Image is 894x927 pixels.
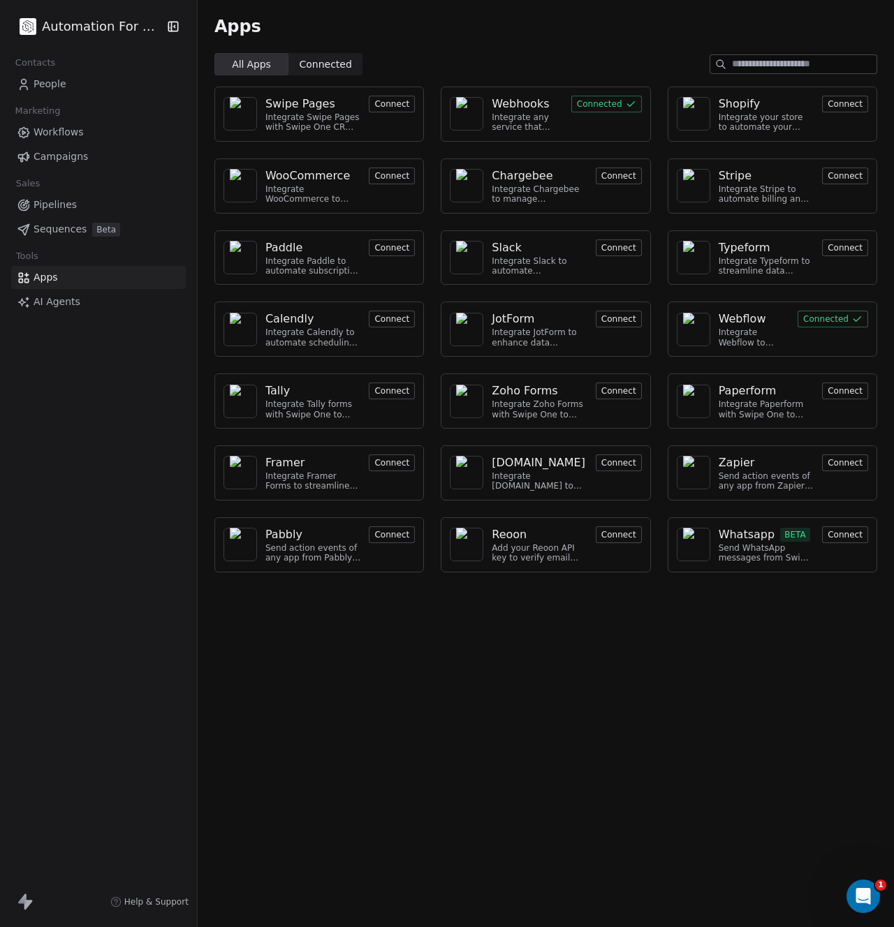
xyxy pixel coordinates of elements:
[265,526,302,543] div: Pabbly
[450,97,483,131] a: NA
[223,385,257,418] a: NA
[10,246,44,267] span: Tools
[719,383,814,399] a: Paperform
[596,454,642,471] button: Connect
[719,454,814,471] a: Zapier
[223,241,257,274] a: NA
[822,384,868,397] a: Connect
[265,311,361,327] a: Calendly
[34,295,80,309] span: AI Agents
[450,456,483,489] a: NA
[719,239,814,256] a: Typeform
[822,169,868,182] a: Connect
[677,169,710,202] a: NA
[9,52,61,73] span: Contacts
[11,290,186,313] a: AI Agents
[265,311,314,327] div: Calendly
[450,385,483,418] a: NA
[492,526,527,543] div: Reoon
[265,454,361,471] a: Framer
[34,149,88,164] span: Campaigns
[596,169,642,182] a: Connect
[683,385,704,418] img: NA
[265,543,361,563] div: Send action events of any app from Pabbly to Swipe One
[596,528,642,541] a: Connect
[456,528,477,561] img: NA
[34,125,84,140] span: Workflows
[492,543,587,563] div: Add your Reoon API key to verify email address and reduce bounces
[230,313,251,346] img: NA
[34,198,77,212] span: Pipelines
[822,528,868,541] a: Connect
[683,528,704,561] img: NA
[265,399,361,420] div: Integrate Tally forms with Swipe One to capture form data.
[719,256,814,276] div: Integrate Typeform to streamline data collection and customer engagement.
[492,526,587,543] a: Reoon
[450,241,483,274] a: NA
[265,471,361,491] div: Integrate Framer Forms to streamline data collection and customer engagement.
[822,96,868,112] button: Connect
[596,168,642,184] button: Connect
[369,169,415,182] a: Connect
[719,383,777,399] div: Paperform
[369,239,415,256] button: Connect
[596,526,642,543] button: Connect
[265,239,361,256] a: Paddle
[369,97,415,110] a: Connect
[492,239,521,256] div: Slack
[450,169,483,202] a: NA
[683,241,704,274] img: NA
[230,456,251,489] img: NA
[265,112,361,133] div: Integrate Swipe Pages with Swipe One CRM to capture lead data.
[596,312,642,325] a: Connect
[92,223,120,237] span: Beta
[719,454,755,471] div: Zapier
[683,456,704,489] img: NA
[265,168,361,184] a: WooCommerce
[719,96,814,112] a: Shopify
[492,184,587,205] div: Integrate Chargebee to manage subscription billing and customer data.
[492,112,562,133] div: Integrate any service that supports webhooks with Swipe One to capture and automate data workflows.
[369,241,415,254] a: Connect
[492,256,587,276] div: Integrate Slack to automate communication and collaboration.
[492,311,534,327] div: JotForm
[798,312,868,325] a: Connected
[124,896,189,907] span: Help & Support
[798,311,868,327] button: Connected
[719,184,814,205] div: Integrate Stripe to automate billing and payments.
[17,15,156,38] button: Automation For Agencies
[265,383,290,399] div: Tally
[822,383,868,399] button: Connect
[265,383,361,399] a: Tally
[34,77,66,91] span: People
[492,383,557,399] div: Zoho Forms
[822,454,868,471] button: Connect
[230,241,251,274] img: NA
[265,96,335,112] div: Swipe Pages
[492,311,587,327] a: JotForm
[719,168,752,184] div: Stripe
[719,168,814,184] a: Stripe
[492,383,587,399] a: Zoho Forms
[596,311,642,327] button: Connect
[20,18,36,35] img: black.png
[719,471,814,491] div: Send action events of any app from Zapier to Swipe One
[223,97,257,131] a: NA
[492,168,587,184] a: Chargebee
[369,168,415,184] button: Connect
[369,312,415,325] a: Connect
[596,384,642,397] a: Connect
[719,526,814,543] a: WhatsappBETA
[683,313,704,346] img: NA
[265,454,305,471] div: Framer
[719,526,775,543] div: Whatsapp
[214,16,261,37] span: Apps
[369,454,415,471] button: Connect
[42,17,162,36] span: Automation For Agencies
[677,528,710,561] a: NA
[492,454,585,471] div: [DOMAIN_NAME]
[456,456,477,489] img: NA
[223,313,257,346] a: NA
[450,528,483,561] a: NA
[450,313,483,346] a: NA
